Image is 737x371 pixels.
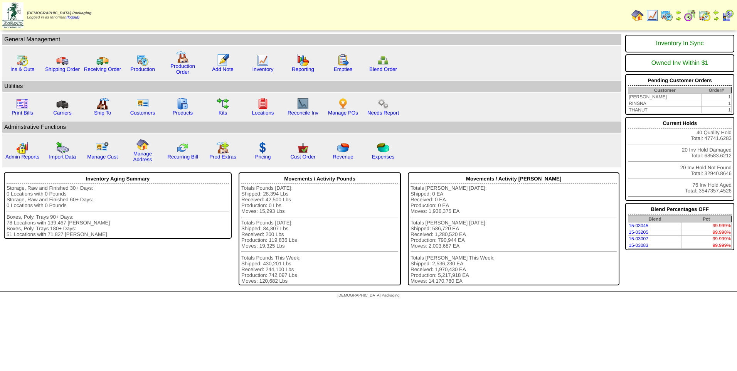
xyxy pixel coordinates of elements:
div: Pending Customer Orders [628,76,732,86]
img: network.png [377,54,389,66]
a: Print Bills [12,110,33,116]
td: 99.999% [681,242,732,249]
td: THANUT [628,107,702,113]
a: Customers [130,110,155,116]
div: Inventory In Sync [628,36,732,51]
div: Movements / Activity Pounds [241,174,398,184]
a: Shipping Order [45,66,80,72]
img: arrowleft.gif [713,9,719,15]
img: workflow.gif [217,98,229,110]
a: 15-03205 [629,229,648,235]
a: Manage Address [133,151,152,162]
td: 1 [701,94,731,100]
img: po.png [337,98,349,110]
img: factory2.gif [96,98,109,110]
a: Carriers [53,110,71,116]
img: prodextras.gif [217,142,229,154]
td: General Management [2,34,621,45]
span: [DEMOGRAPHIC_DATA] Packaging [27,11,91,15]
img: home.gif [136,138,149,151]
a: Revenue [333,154,353,160]
th: Blend [628,216,681,223]
td: 99.999% [681,223,732,229]
span: [DEMOGRAPHIC_DATA] Packaging [337,293,399,298]
a: 15-03045 [629,223,648,228]
a: Empties [334,66,352,72]
img: line_graph.gif [646,9,658,22]
td: 1 [701,100,731,107]
a: Receiving Order [84,66,121,72]
img: truck.gif [56,54,69,66]
a: Add Note [212,66,234,72]
img: dollar.gif [257,142,269,154]
a: Kits [219,110,227,116]
a: Inventory [252,66,274,72]
img: orders.gif [217,54,229,66]
a: Admin Reports [5,154,39,160]
img: truck3.gif [56,98,69,110]
td: RINSNA [628,100,702,107]
img: calendarblend.gif [684,9,696,22]
img: graph2.png [16,142,29,154]
td: 99.999% [681,236,732,242]
a: Ship To [94,110,111,116]
img: import.gif [56,142,69,154]
a: Blend Order [369,66,397,72]
a: Reconcile Inv [288,110,318,116]
img: line_graph.gif [257,54,269,66]
img: workorder.gif [337,54,349,66]
div: Current Holds [628,118,732,128]
img: arrowright.gif [675,15,681,22]
td: 99.998% [681,229,732,236]
div: Movements / Activity [PERSON_NAME] [411,174,617,184]
a: Recurring Bill [167,154,198,160]
img: customers.gif [136,98,149,110]
img: home.gif [631,9,644,22]
div: Blend Percentages OFF [628,204,732,214]
img: calendarinout.gif [698,9,711,22]
td: Utilities [2,81,621,92]
a: Prod Extras [209,154,236,160]
a: Needs Report [367,110,399,116]
a: Expenses [372,154,395,160]
div: Totals [PERSON_NAME] [DATE]: Shipped: 0 EA Received: 0 EA Production: 0 EA Moves: 1,936,375 EA To... [411,185,617,284]
img: factory.gif [177,51,189,63]
img: pie_chart2.png [377,142,389,154]
img: arrowright.gif [713,15,719,22]
a: 15-03083 [629,243,648,248]
a: Pricing [255,154,271,160]
div: Storage, Raw and Finished 30+ Days: 0 Locations with 0 Pounds Storage, Raw and Finished 60+ Days:... [7,185,229,237]
span: Logged in as Mnorman [27,11,91,20]
td: 1 [701,107,731,113]
div: Totals Pounds [DATE]: Shipped: 28,394 Lbs Received: 42,500 Lbs Production: 0 Lbs Moves: 15,293 Lb... [241,185,398,284]
div: Inventory Aging Summary [7,174,229,184]
td: Adminstrative Functions [2,121,621,133]
div: 40 Quality Hold Total: 47741.6283 20 Inv Hold Damaged Total: 68583.6212 20 Inv Hold Not Found Tot... [625,117,734,201]
td: [PERSON_NAME] [628,94,702,100]
img: zoroco-logo-small.webp [2,2,24,28]
img: calendarprod.gif [136,54,149,66]
img: pie_chart.png [337,142,349,154]
img: locations.gif [257,98,269,110]
a: Cust Order [290,154,315,160]
th: Pct [681,216,732,223]
img: calendarcustomer.gif [722,9,734,22]
img: calendarprod.gif [661,9,673,22]
img: cust_order.png [297,142,309,154]
a: 15-03007 [629,236,648,241]
img: arrowleft.gif [675,9,681,15]
a: Ins & Outs [10,66,34,72]
th: Customer [628,87,702,94]
img: calendarinout.gif [16,54,29,66]
img: graph.gif [297,54,309,66]
img: reconcile.gif [177,142,189,154]
a: (logout) [66,15,79,20]
a: Import Data [49,154,76,160]
a: Products [173,110,193,116]
div: Owned Inv Within $1 [628,56,732,71]
img: managecust.png [96,142,110,154]
img: workflow.png [377,98,389,110]
a: Production [130,66,155,72]
a: Production Order [170,63,195,75]
img: invoice2.gif [16,98,29,110]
